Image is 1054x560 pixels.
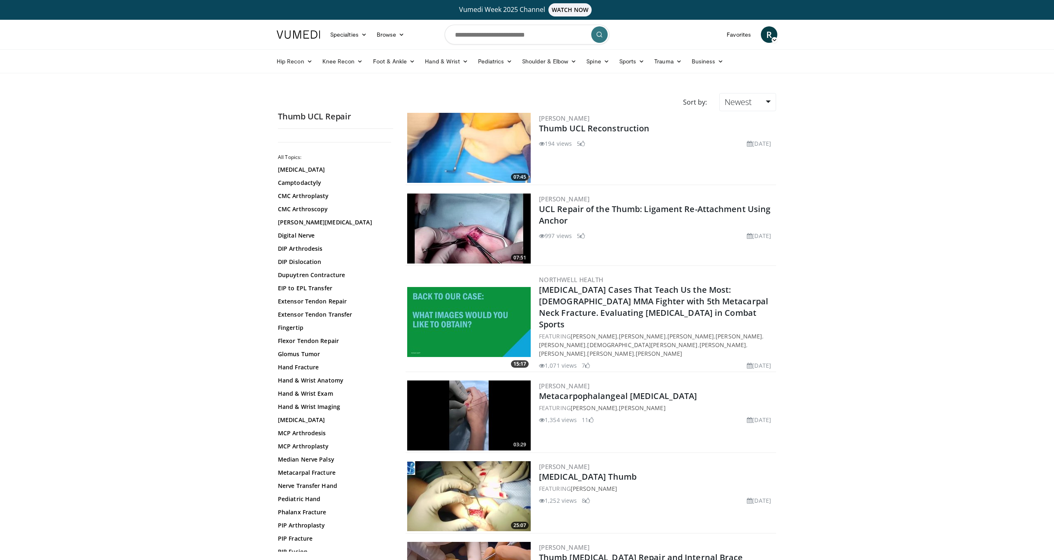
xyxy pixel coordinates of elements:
[517,53,581,70] a: Shoulder & Elbow
[747,496,771,505] li: [DATE]
[278,521,389,530] a: PIP Arthroplasty
[407,287,531,357] a: 15:17
[539,496,577,505] li: 1,252 views
[317,53,368,70] a: Knee Recon
[539,484,774,493] div: FEATURING
[677,93,713,111] div: Sort by:
[577,231,585,240] li: 5
[539,275,603,284] a: Northwell Health
[278,482,389,490] a: Nerve Transfer Hand
[368,53,420,70] a: Foot & Ankle
[407,461,531,531] img: 26224fcb-ae45-4739-8403-284e5a5c17a9.300x170_q85_crop-smart_upscale.jpg
[619,404,665,412] a: [PERSON_NAME]
[407,113,531,183] img: 7d8b3c25-a9a4-459b-b693-7f169858dc52.300x170_q85_crop-smart_upscale.jpg
[272,53,317,70] a: Hip Recon
[278,337,389,345] a: Flexor Tendon Repair
[539,361,577,370] li: 1,071 views
[539,203,770,226] a: UCL Repair of the Thumb: Ligament Re-Attachment Using Anchor
[761,26,777,43] span: R
[571,485,617,492] a: [PERSON_NAME]
[539,543,590,551] a: [PERSON_NAME]
[278,205,389,213] a: CMC Arthroscopy
[722,26,756,43] a: Favorites
[278,310,389,319] a: Extensor Tendon Transfer
[277,30,320,39] img: VuMedi Logo
[539,284,768,330] a: [MEDICAL_DATA] Cases That Teach Us the Most: [DEMOGRAPHIC_DATA] MMA Fighter with 5th Metacarpal N...
[587,350,634,357] a: [PERSON_NAME]
[581,53,614,70] a: Spine
[407,380,531,450] a: 03:29
[445,25,609,44] input: Search topics, interventions
[747,231,771,240] li: [DATE]
[372,26,410,43] a: Browse
[407,461,531,531] a: 25:07
[539,139,572,148] li: 194 views
[278,429,389,437] a: MCP Arthrodesis
[539,341,585,349] a: [PERSON_NAME]
[407,380,531,450] img: 788712f5-bd84-4c80-8bd7-3fb8437d95a0.300x170_q85_crop-smart_upscale.jpg
[587,341,697,349] a: [DEMOGRAPHIC_DATA][PERSON_NAME]
[278,218,389,226] a: [PERSON_NAME][MEDICAL_DATA]
[511,173,529,181] span: 07:45
[407,194,531,264] a: 07:51
[511,254,529,261] span: 07:51
[278,166,389,174] a: [MEDICAL_DATA]
[539,123,649,134] a: Thumb UCL Reconstruction
[582,361,590,370] li: 7
[539,404,774,412] div: FEATURING ,
[511,441,529,448] span: 03:29
[473,53,517,70] a: Pediatrics
[649,53,687,70] a: Trauma
[278,271,389,279] a: Dupuytren Contracture
[719,93,776,111] a: Newest
[548,3,592,16] span: WATCH NOW
[407,287,531,357] img: 0fee9f30-678b-418e-9fcb-461bf429c4e2.300x170_q85_crop-smart_upscale.jpg
[687,53,729,70] a: Business
[278,297,389,306] a: Extensor Tendon Repair
[582,496,590,505] li: 8
[407,113,531,183] a: 07:45
[539,471,637,482] a: [MEDICAL_DATA] Thumb
[700,341,746,349] a: [PERSON_NAME]
[278,231,389,240] a: Digital Nerve
[278,534,389,543] a: PIP Fracture
[407,194,531,264] img: 1db775ff-40cc-47dd-b7d5-0f20e14bca41.300x170_q85_crop-smart_upscale.jpg
[571,332,617,340] a: [PERSON_NAME]
[278,508,389,516] a: Phalanx Fracture
[539,382,590,390] a: [PERSON_NAME]
[278,324,389,332] a: Fingertip
[619,332,665,340] a: [PERSON_NAME]
[278,258,389,266] a: DIP Dislocation
[278,3,776,16] a: Vumedi Week 2025 ChannelWATCH NOW
[278,245,389,253] a: DIP Arthrodesis
[539,462,590,471] a: [PERSON_NAME]
[667,332,714,340] a: [PERSON_NAME]
[539,415,577,424] li: 1,354 views
[539,231,572,240] li: 997 views
[278,416,389,424] a: [MEDICAL_DATA]
[278,403,389,411] a: Hand & Wrist Imaging
[582,415,593,424] li: 11
[539,195,590,203] a: [PERSON_NAME]
[278,495,389,503] a: Pediatric Hand
[747,139,771,148] li: [DATE]
[716,332,762,340] a: [PERSON_NAME]
[539,332,774,358] div: FEATURING , , , , , , , , ,
[278,455,389,464] a: Median Nerve Palsy
[725,96,752,107] span: Newest
[511,522,529,529] span: 25:07
[278,154,391,161] h2: All Topics:
[278,284,389,292] a: EIP to EPL Transfer
[539,390,697,401] a: Metacarpophalangeal [MEDICAL_DATA]
[278,442,389,450] a: MCP Arthroplasty
[747,361,771,370] li: [DATE]
[278,111,393,122] h2: Thumb UCL Repair
[747,415,771,424] li: [DATE]
[278,192,389,200] a: CMC Arthroplasty
[571,404,617,412] a: [PERSON_NAME]
[278,548,389,556] a: PIP Fusion
[420,53,473,70] a: Hand & Wrist
[278,179,389,187] a: Camptodactyly
[278,469,389,477] a: Metacarpal Fracture
[636,350,682,357] a: [PERSON_NAME]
